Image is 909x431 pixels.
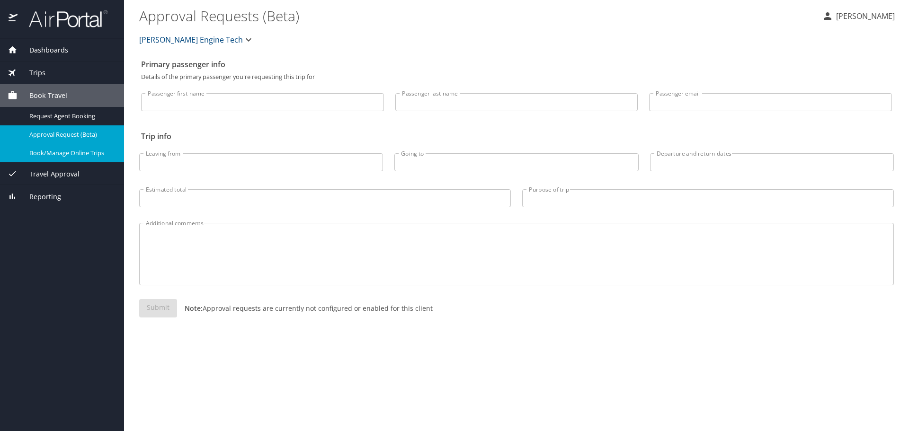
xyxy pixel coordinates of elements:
[139,1,814,30] h1: Approval Requests (Beta)
[833,10,895,22] p: [PERSON_NAME]
[18,90,67,101] span: Book Travel
[29,149,113,158] span: Book/Manage Online Trips
[135,30,258,49] button: [PERSON_NAME] Engine Tech
[18,192,61,202] span: Reporting
[29,130,113,139] span: Approval Request (Beta)
[139,33,243,46] span: [PERSON_NAME] Engine Tech
[18,45,68,55] span: Dashboards
[185,304,203,313] strong: Note:
[818,8,899,25] button: [PERSON_NAME]
[141,129,892,144] h2: Trip info
[18,68,45,78] span: Trips
[18,169,80,179] span: Travel Approval
[141,74,892,80] p: Details of the primary passenger you're requesting this trip for
[9,9,18,28] img: icon-airportal.png
[29,112,113,121] span: Request Agent Booking
[177,303,433,313] p: Approval requests are currently not configured or enabled for this client
[141,57,892,72] h2: Primary passenger info
[18,9,107,28] img: airportal-logo.png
